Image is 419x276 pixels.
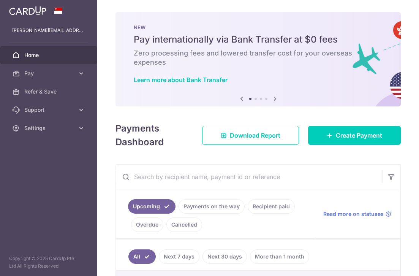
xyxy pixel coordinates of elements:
[24,70,74,77] span: Pay
[115,122,188,149] h4: Payments Dashboard
[134,76,228,84] a: Learn more about Bank Transfer
[24,106,74,114] span: Support
[134,49,383,67] h6: Zero processing fees and lowered transfer cost for your overseas expenses
[24,88,74,95] span: Refer & Save
[248,199,295,214] a: Recipient paid
[202,249,247,264] a: Next 30 days
[336,131,382,140] span: Create Payment
[128,199,176,214] a: Upcoming
[24,124,74,132] span: Settings
[115,12,401,106] img: Bank transfer banner
[128,249,156,264] a: All
[159,249,199,264] a: Next 7 days
[323,210,384,218] span: Read more on statuses
[202,126,299,145] a: Download Report
[166,217,202,232] a: Cancelled
[131,217,163,232] a: Overdue
[323,210,391,218] a: Read more on statuses
[179,199,245,214] a: Payments on the way
[24,51,74,59] span: Home
[134,33,383,46] h5: Pay internationally via Bank Transfer at $0 fees
[134,24,383,30] p: NEW
[250,249,309,264] a: More than 1 month
[9,6,46,15] img: CardUp
[308,126,401,145] a: Create Payment
[116,165,382,189] input: Search by recipient name, payment id or reference
[230,131,280,140] span: Download Report
[12,27,85,34] p: [PERSON_NAME][EMAIL_ADDRESS][DOMAIN_NAME]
